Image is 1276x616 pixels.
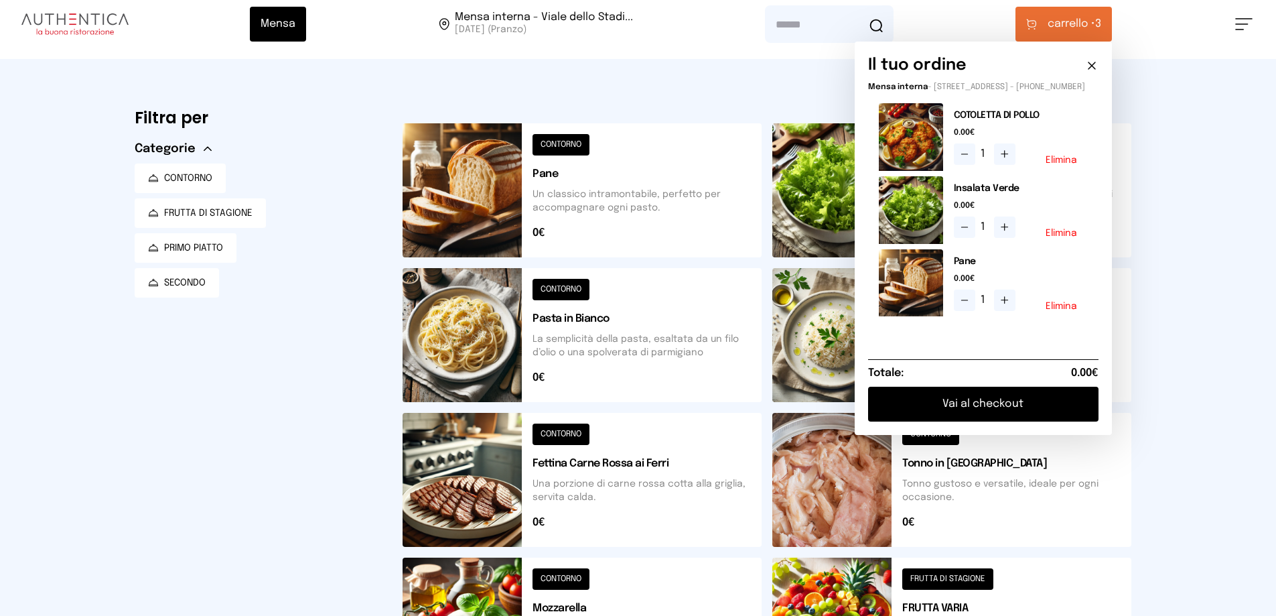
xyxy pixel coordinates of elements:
button: SECONDO [135,268,219,298]
span: 0.00€ [954,200,1088,211]
p: - [STREET_ADDRESS] - [PHONE_NUMBER] [868,82,1098,93]
button: Vai al checkout [868,387,1098,422]
span: carrello • [1048,16,1095,32]
h6: Totale: [868,365,904,381]
h6: Il tuo ordine [868,55,967,76]
span: Categorie [135,139,196,158]
h2: Pane [954,255,1088,268]
span: CONTORNO [164,172,212,185]
img: media [879,249,943,317]
span: Viale dello Stadio, 77, 05100 Terni TR, Italia [455,12,633,36]
span: 0.00€ [954,273,1088,284]
button: CONTORNO [135,164,226,193]
button: Mensa [250,7,306,42]
h6: Filtra per [135,107,381,129]
button: carrello •3 [1015,7,1112,42]
button: Elimina [1046,156,1077,165]
span: 1 [981,146,989,162]
button: Elimina [1046,302,1077,311]
span: 0.00€ [954,127,1088,138]
span: SECONDO [164,276,206,290]
span: 0.00€ [1071,365,1098,381]
button: Categorie [135,139,212,158]
img: media [879,103,943,171]
span: 1 [981,292,989,308]
span: Mensa interna [868,83,928,91]
span: PRIMO PIATTO [164,241,223,255]
button: PRIMO PIATTO [135,233,236,263]
img: logo.8f33a47.png [21,13,129,35]
img: media [879,176,943,244]
span: FRUTTA DI STAGIONE [164,206,253,220]
span: 1 [981,219,989,235]
span: 3 [1048,16,1101,32]
h2: COTOLETTA DI POLLO [954,109,1088,122]
button: FRUTTA DI STAGIONE [135,198,266,228]
button: Elimina [1046,229,1077,238]
h2: Insalata Verde [954,182,1088,195]
span: [DATE] (Pranzo) [455,23,633,36]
